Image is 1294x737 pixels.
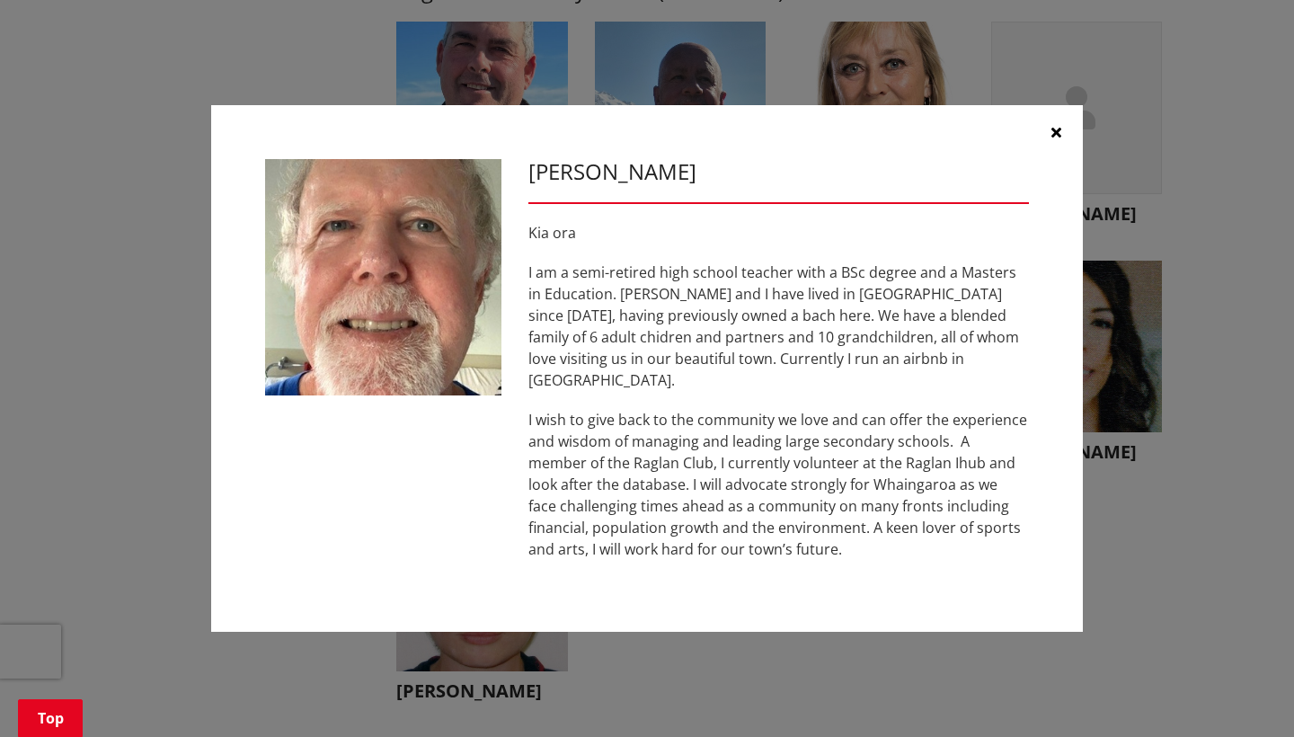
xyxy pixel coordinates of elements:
[528,262,1029,391] p: I am a semi-retired high school teacher with a BSc degree and a Masters in Education. [PERSON_NAM...
[1211,662,1276,726] iframe: Messenger Launcher
[528,159,1029,185] h3: [PERSON_NAME]
[265,159,501,395] img: WO-B-RG__HAMPTON_P__geqQF
[18,699,83,737] a: Top
[528,409,1029,560] p: I wish to give back to the community we love and can offer the experience and wisdom of managing ...
[528,222,1029,244] p: Kia ora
